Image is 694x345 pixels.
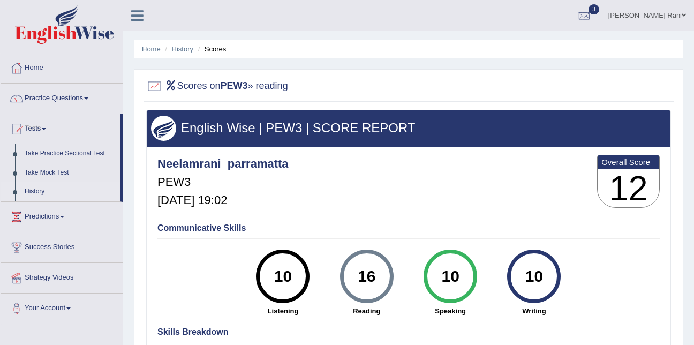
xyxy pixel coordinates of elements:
h3: English Wise | PEW3 | SCORE REPORT [151,121,666,135]
h5: [DATE] 19:02 [157,194,289,207]
strong: Speaking [414,306,487,316]
a: History [172,45,193,53]
a: Home [1,53,123,80]
a: Success Stories [1,232,123,259]
a: Take Practice Sectional Test [20,144,120,163]
div: 16 [347,254,386,299]
a: Strategy Videos [1,263,123,290]
div: 10 [515,254,554,299]
h3: 12 [598,169,659,208]
img: wings.png [151,116,176,141]
b: Overall Score [601,157,655,167]
span: 3 [589,4,599,14]
a: Take Mock Test [20,163,120,183]
a: Your Account [1,294,123,320]
li: Scores [195,44,227,54]
h2: Scores on » reading [146,78,288,94]
strong: Listening [246,306,319,316]
b: PEW3 [221,80,248,91]
strong: Reading [330,306,403,316]
strong: Writing [497,306,570,316]
a: History [20,182,120,201]
a: Home [142,45,161,53]
a: Practice Questions [1,84,123,110]
div: 10 [431,254,470,299]
a: Tests [1,114,120,141]
h4: Communicative Skills [157,223,660,233]
h5: PEW3 [157,176,289,189]
h4: Neelamrani_parramatta [157,157,289,170]
div: 10 [263,254,303,299]
a: Predictions [1,202,123,229]
h4: Skills Breakdown [157,327,660,337]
